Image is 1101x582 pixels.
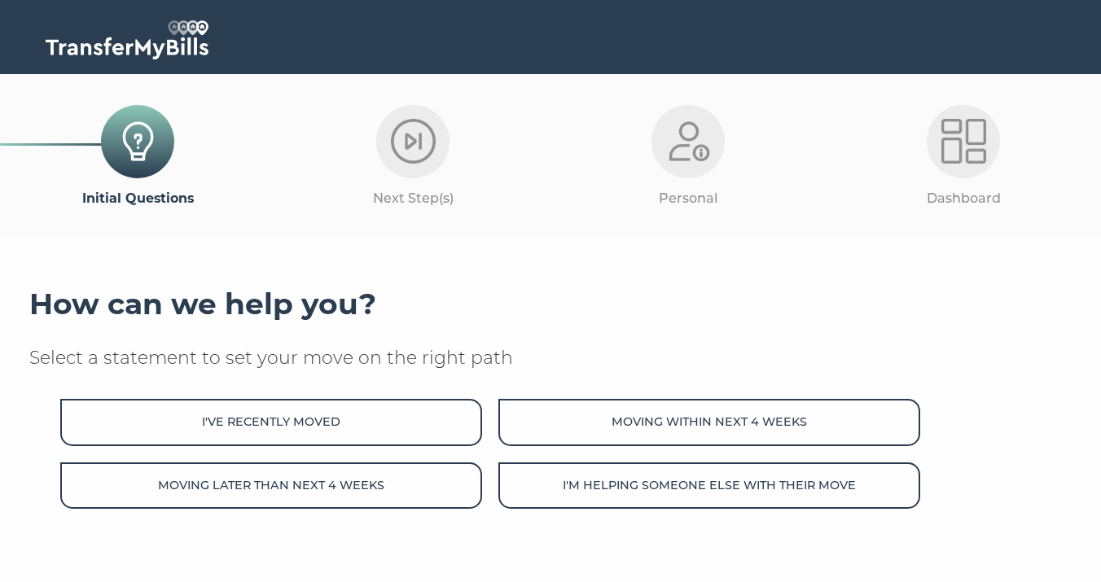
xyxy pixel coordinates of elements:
img: TransferMyBills.com - Helping ease the stress of moving [46,20,208,59]
img: Personal-Light.png [666,119,711,164]
p: Select a statement to set your move on the right path [29,346,1072,370]
p: Next Step(s) [275,188,550,209]
h3: How can we help you? [29,287,1072,322]
button: I've recently moved [60,399,482,445]
button: Moving within next 4 weeks [498,399,920,445]
p: Dashboard [826,188,1101,209]
button: Moving later than next 4 weeks [60,462,482,509]
p: Personal [550,188,826,209]
img: Dashboard-Light.png [941,119,986,164]
img: Initial-Questions-Icon.png [116,119,160,164]
img: Next-Step-Light.png [391,119,436,164]
button: I'm helping someone else with their move [498,462,920,509]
